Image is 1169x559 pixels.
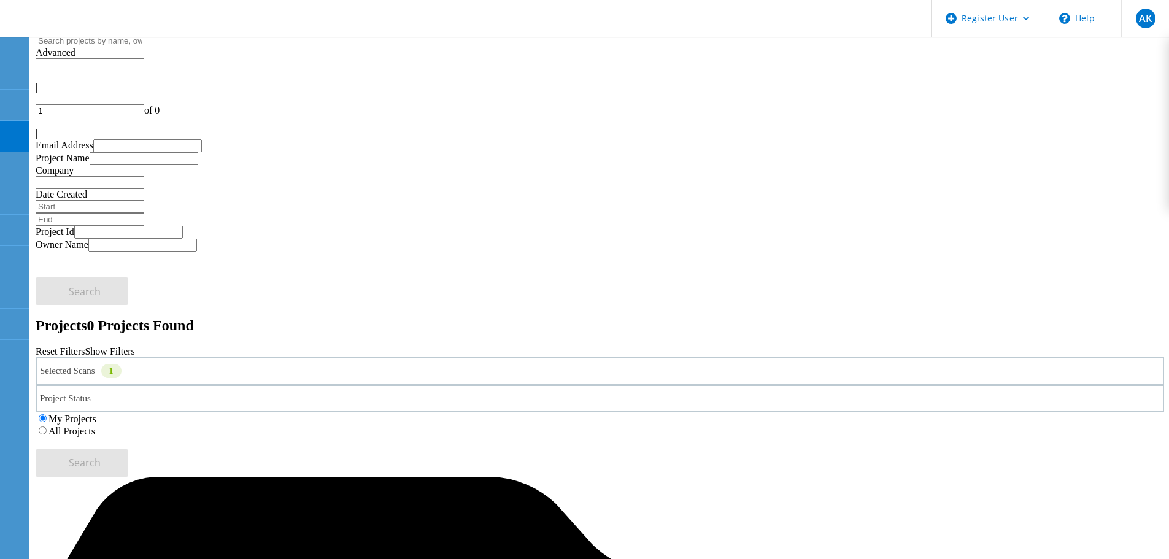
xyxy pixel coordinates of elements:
button: Search [36,449,128,477]
div: Selected Scans [36,357,1164,385]
label: Project Id [36,226,74,237]
div: Project Status [36,385,1164,412]
a: Reset Filters [36,346,85,357]
label: Date Created [36,189,87,199]
label: Company [36,165,74,175]
div: | [36,128,1164,139]
div: | [36,82,1164,93]
label: My Projects [48,414,96,424]
button: Search [36,277,128,305]
span: Advanced [36,47,75,58]
label: Email Address [36,140,93,150]
input: Search projects by name, owner, ID, company, etc [36,34,144,47]
label: All Projects [48,426,95,436]
a: Show Filters [85,346,134,357]
label: Project Name [36,153,90,163]
span: Search [69,456,101,469]
svg: \n [1059,13,1070,24]
b: Projects [36,317,87,333]
span: Search [69,285,101,298]
label: Owner Name [36,239,88,250]
span: 0 Projects Found [87,317,194,333]
div: 1 [101,364,122,378]
span: AK [1139,13,1152,23]
a: Live Optics Dashboard [12,24,144,34]
span: of 0 [144,105,160,115]
input: Start [36,200,144,213]
input: End [36,213,144,226]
